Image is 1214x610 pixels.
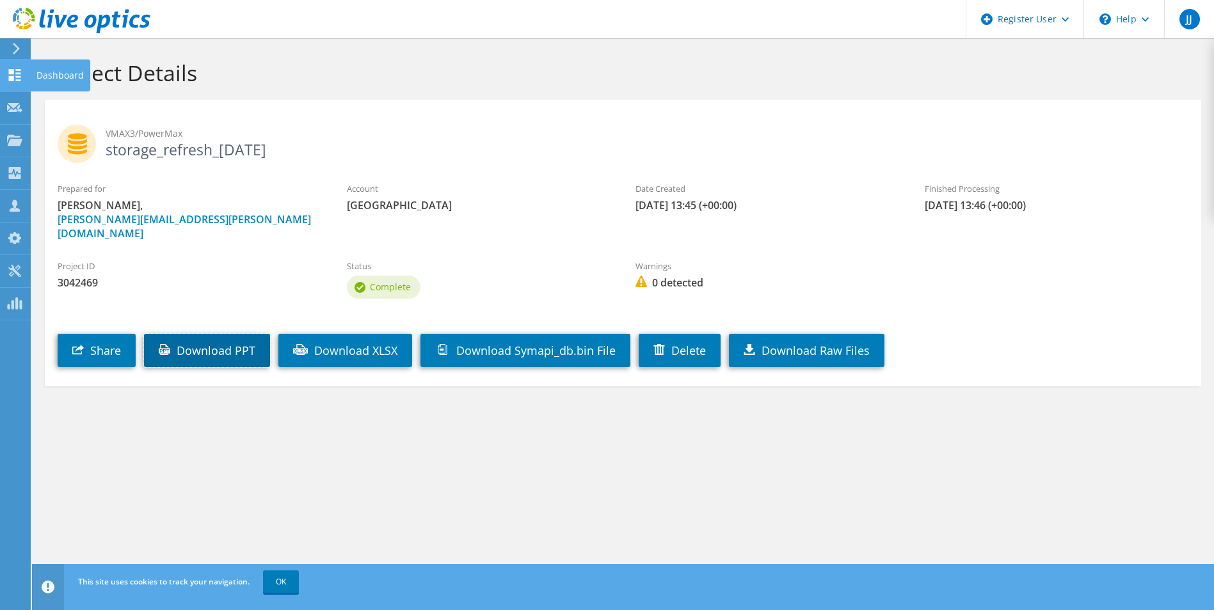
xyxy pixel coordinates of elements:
span: This site uses cookies to track your navigation. [78,576,250,587]
a: Download PPT [144,334,270,367]
div: Dashboard [30,59,90,91]
label: Warnings [635,260,899,272]
label: Finished Processing [925,182,1188,195]
span: [DATE] 13:46 (+00:00) [925,198,1188,212]
h1: Project Details [51,59,1188,86]
label: Project ID [58,260,321,272]
a: Download Raw Files [729,334,884,367]
span: [DATE] 13:45 (+00:00) [635,198,899,212]
a: Download Symapi_db.bin File [420,334,630,367]
svg: \n [1099,13,1111,25]
label: Prepared for [58,182,321,195]
a: Share [58,334,136,367]
span: [PERSON_NAME], [58,198,321,240]
a: Delete [639,334,721,367]
span: 0 detected [635,276,899,290]
h2: storage_refresh_[DATE] [58,125,1188,157]
a: Download XLSX [278,334,412,367]
label: Date Created [635,182,899,195]
label: Account [347,182,611,195]
span: Complete [370,281,411,293]
span: JJ [1179,9,1200,29]
span: [GEOGRAPHIC_DATA] [347,198,611,212]
a: [PERSON_NAME][EMAIL_ADDRESS][PERSON_NAME][DOMAIN_NAME] [58,212,311,240]
span: 3042469 [58,276,321,290]
span: VMAX3/PowerMax [106,127,1188,141]
a: OK [263,570,299,593]
label: Status [347,260,611,272]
